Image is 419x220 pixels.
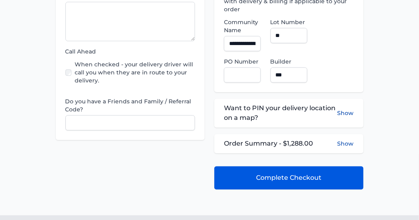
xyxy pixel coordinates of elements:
label: Lot Number [271,19,307,27]
span: Want to PIN your delivery location on a map? [224,104,338,123]
span: Order Summary - $1,288.00 [224,139,313,149]
label: PO Number [224,58,261,66]
button: Show [338,140,354,148]
label: Community Name [224,19,261,35]
button: Show [338,104,354,123]
span: Complete Checkout [256,173,321,183]
label: Call Ahead [65,48,195,56]
label: Builder [271,58,307,66]
label: When checked - your delivery driver will call you when they are in route to your delivery. [75,61,195,85]
label: Do you have a Friends and Family / Referral Code? [65,98,195,114]
button: Complete Checkout [214,167,364,190]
